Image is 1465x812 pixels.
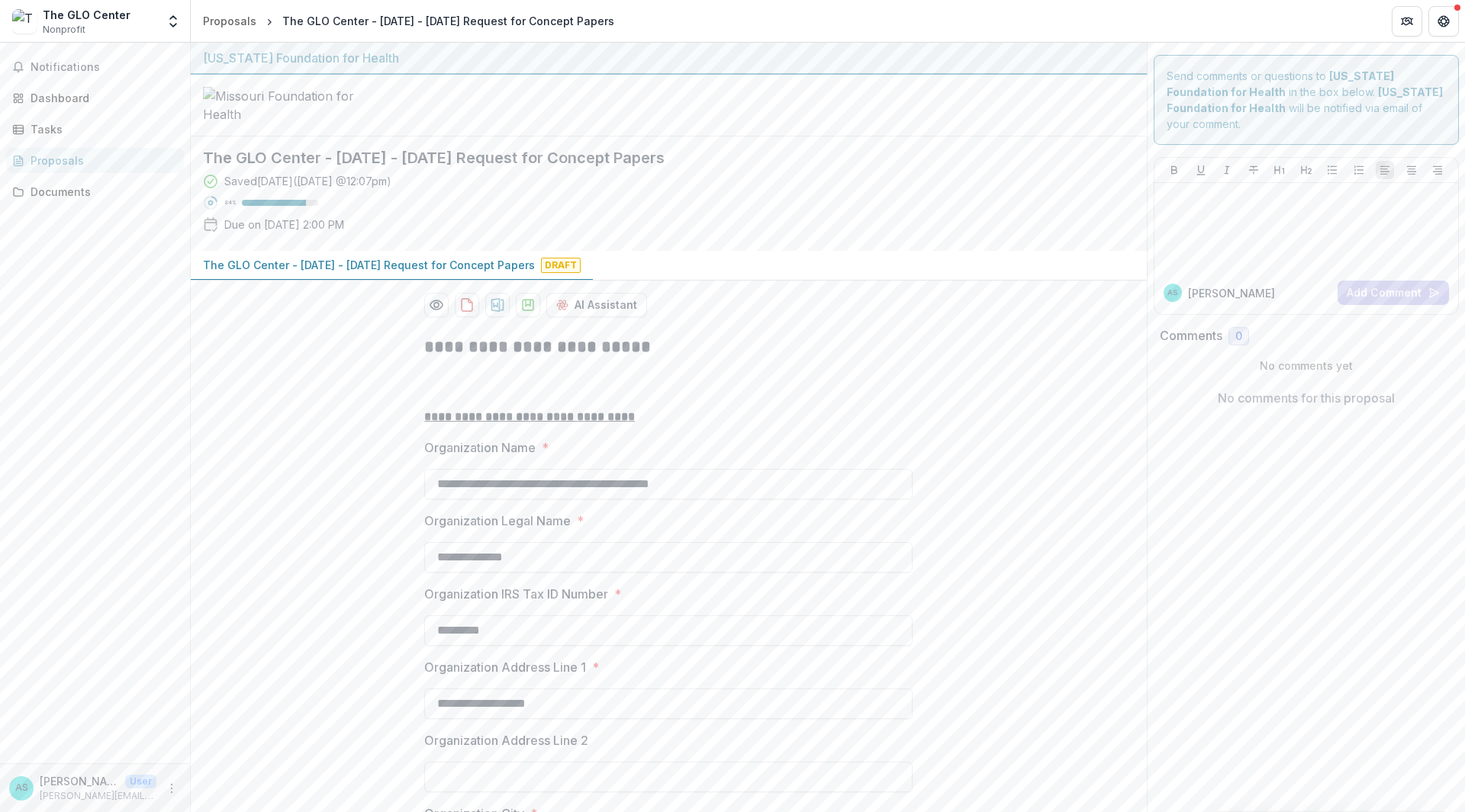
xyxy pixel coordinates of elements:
span: 0 [1235,330,1242,343]
button: download-proposal [516,293,540,317]
p: No comments yet [1160,358,1454,374]
button: Bold [1165,161,1183,179]
button: Partners [1392,6,1422,37]
span: Nonprofit [43,23,85,37]
p: Organization Legal Name [424,512,571,530]
p: The GLO Center - [DATE] - [DATE] Request for Concept Papers [203,257,535,273]
button: Ordered List [1350,161,1368,179]
button: download-proposal [485,293,510,317]
div: Send comments or questions to in the box below. will be notified via email of your comment. [1154,55,1460,145]
div: Documents [31,184,172,200]
button: Underline [1192,161,1210,179]
h2: The GLO Center - [DATE] - [DATE] Request for Concept Papers [203,149,1110,167]
p: Organization Name [424,438,536,457]
div: The GLO Center [43,7,130,23]
div: Dashboard [31,90,172,106]
button: Align Center [1402,161,1421,179]
button: Preview 697ebe77-6729-4ae2-960d-1c10cf179edd-0.pdf [424,293,449,317]
p: [PERSON_NAME] [1188,285,1275,301]
button: download-proposal [455,293,479,317]
p: No comments for this proposal [1218,389,1395,407]
button: Align Left [1376,161,1394,179]
a: Documents [6,179,184,204]
button: AI Assistant [546,293,647,317]
a: Dashboard [6,85,184,111]
p: Due on [DATE] 2:00 PM [224,217,344,233]
button: Open entity switcher [163,6,184,37]
div: Saved [DATE] ( [DATE] @ 12:07pm ) [224,173,391,189]
p: [PERSON_NAME] [40,773,119,789]
a: Tasks [6,117,184,142]
img: The GLO Center [12,9,37,34]
p: Organization IRS Tax ID Number [424,585,608,603]
button: Get Help [1428,6,1459,37]
div: Aaron Schekorra [1167,289,1177,297]
button: Strike [1244,161,1263,179]
button: Italicize [1218,161,1236,179]
nav: breadcrumb [197,10,620,32]
div: Aaron Schekorra [15,783,28,793]
p: Organization Address Line 1 [424,658,586,676]
p: Organization Address Line 2 [424,731,588,749]
button: More [163,779,181,798]
div: Tasks [31,121,172,137]
button: Heading 2 [1297,161,1315,179]
a: Proposals [197,10,262,32]
button: Add Comment [1338,281,1449,305]
h2: Comments [1160,329,1222,343]
button: Bullet List [1323,161,1341,179]
span: Draft [541,258,581,273]
span: Notifications [31,61,178,74]
div: The GLO Center - [DATE] - [DATE] Request for Concept Papers [282,13,614,29]
div: [US_STATE] Foundation for Health [203,49,1135,67]
button: Heading 1 [1270,161,1289,179]
div: Proposals [31,152,172,168]
button: Notifications [6,55,184,79]
div: Proposals [203,13,256,29]
p: User [125,775,156,788]
button: Align Right [1428,161,1447,179]
a: Proposals [6,148,184,173]
img: Missouri Foundation for Health [203,87,356,124]
p: 84 % [224,197,236,208]
p: [PERSON_NAME][EMAIL_ADDRESS][DOMAIN_NAME] [40,789,156,803]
